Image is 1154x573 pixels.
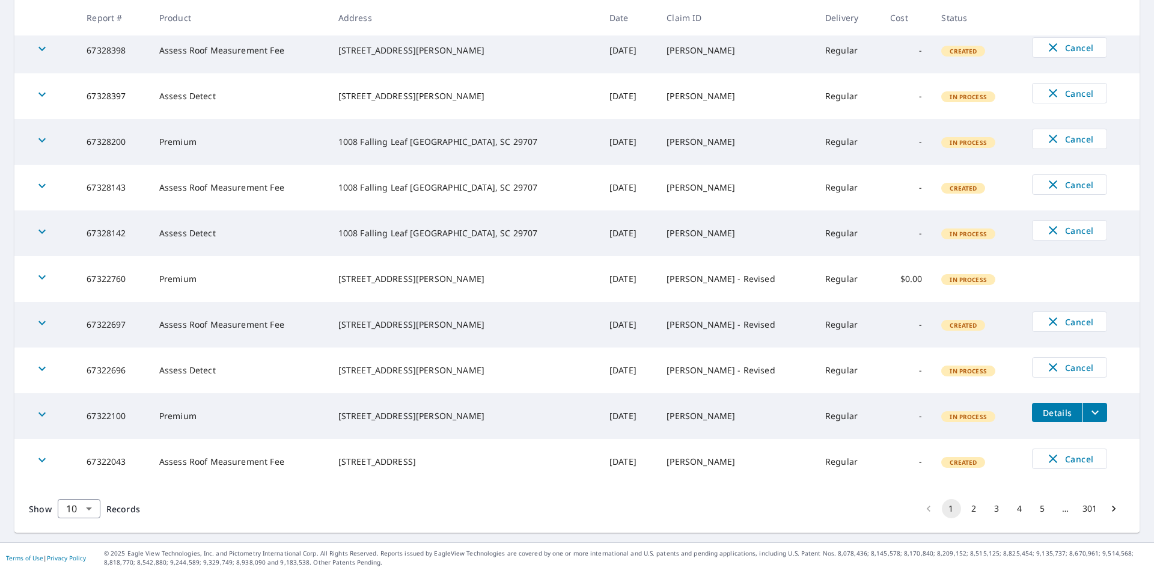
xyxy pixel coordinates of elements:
td: [DATE] [600,119,657,165]
td: [DATE] [600,439,657,485]
td: - [881,73,932,119]
button: Cancel [1032,311,1107,332]
div: [STREET_ADDRESS] [338,456,590,468]
td: - [881,439,932,485]
a: Terms of Use [6,554,43,562]
span: Cancel [1045,86,1094,100]
td: 67322043 [77,439,150,485]
td: [PERSON_NAME] [657,393,816,439]
span: Details [1039,407,1075,418]
td: - [881,119,932,165]
td: [DATE] [600,393,657,439]
button: Cancel [1032,220,1107,241]
td: Assess Roof Measurement Fee [150,302,329,348]
span: Records [106,503,140,515]
td: Assess Detect [150,210,329,256]
td: Regular [816,28,881,73]
div: [STREET_ADDRESS][PERSON_NAME] [338,364,590,376]
td: 67322100 [77,393,150,439]
button: Go to page 301 [1079,499,1101,518]
td: Regular [816,210,881,256]
td: Regular [816,439,881,485]
span: In Process [942,412,994,421]
span: Cancel [1045,452,1094,466]
button: detailsBtn-67322100 [1032,403,1082,422]
button: Cancel [1032,37,1107,58]
td: Regular [816,256,881,302]
span: Cancel [1045,360,1094,375]
td: Assess Detect [150,73,329,119]
td: [DATE] [600,256,657,302]
div: 1008 Falling Leaf [GEOGRAPHIC_DATA], SC 29707 [338,182,590,194]
span: Cancel [1045,40,1094,55]
td: [DATE] [600,165,657,210]
span: Cancel [1045,314,1094,329]
td: [DATE] [600,302,657,348]
span: Show [29,503,52,515]
nav: pagination navigation [917,499,1125,518]
span: Created [942,47,984,55]
td: [PERSON_NAME] [657,439,816,485]
td: - [881,210,932,256]
div: Show 10 records [58,499,100,518]
button: Go to next page [1104,499,1123,518]
div: 10 [58,492,100,526]
button: filesDropdownBtn-67322100 [1082,403,1107,422]
td: [PERSON_NAME] - Revised [657,348,816,393]
td: - [881,28,932,73]
td: Assess Roof Measurement Fee [150,28,329,73]
td: Regular [816,165,881,210]
td: Assess Roof Measurement Fee [150,165,329,210]
span: Cancel [1045,177,1094,192]
td: 67328143 [77,165,150,210]
span: Cancel [1045,132,1094,146]
td: 67328142 [77,210,150,256]
div: [STREET_ADDRESS][PERSON_NAME] [338,44,590,57]
td: [PERSON_NAME] [657,210,816,256]
button: Cancel [1032,83,1107,103]
td: [PERSON_NAME] [657,119,816,165]
td: - [881,348,932,393]
button: Go to page 2 [965,499,984,518]
span: Created [942,184,984,192]
td: [DATE] [600,210,657,256]
p: | [6,554,86,562]
td: [PERSON_NAME] - Revised [657,256,816,302]
span: In Process [942,93,994,101]
td: - [881,393,932,439]
td: Regular [816,119,881,165]
td: - [881,302,932,348]
button: Go to page 3 [988,499,1007,518]
td: [PERSON_NAME] [657,28,816,73]
div: [STREET_ADDRESS][PERSON_NAME] [338,90,590,102]
td: 67322697 [77,302,150,348]
span: In Process [942,138,994,147]
button: page 1 [942,499,961,518]
button: Cancel [1032,449,1107,469]
p: © 2025 Eagle View Technologies, Inc. and Pictometry International Corp. All Rights Reserved. Repo... [104,549,1148,567]
button: Go to page 5 [1033,499,1052,518]
a: Privacy Policy [47,554,86,562]
span: In Process [942,275,994,284]
span: In Process [942,230,994,238]
div: 1008 Falling Leaf [GEOGRAPHIC_DATA], SC 29707 [338,136,590,148]
td: [DATE] [600,73,657,119]
span: Cancel [1045,223,1094,237]
button: Cancel [1032,174,1107,195]
td: [DATE] [600,28,657,73]
td: [DATE] [600,348,657,393]
button: Cancel [1032,357,1107,378]
td: Regular [816,73,881,119]
td: [PERSON_NAME] - Revised [657,302,816,348]
div: [STREET_ADDRESS][PERSON_NAME] [338,273,590,285]
td: 67328398 [77,28,150,73]
td: Premium [150,256,329,302]
td: Regular [816,348,881,393]
td: $0.00 [881,256,932,302]
td: Premium [150,393,329,439]
td: - [881,165,932,210]
div: [STREET_ADDRESS][PERSON_NAME] [338,410,590,422]
button: Cancel [1032,129,1107,149]
td: Assess Roof Measurement Fee [150,439,329,485]
td: 67328397 [77,73,150,119]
